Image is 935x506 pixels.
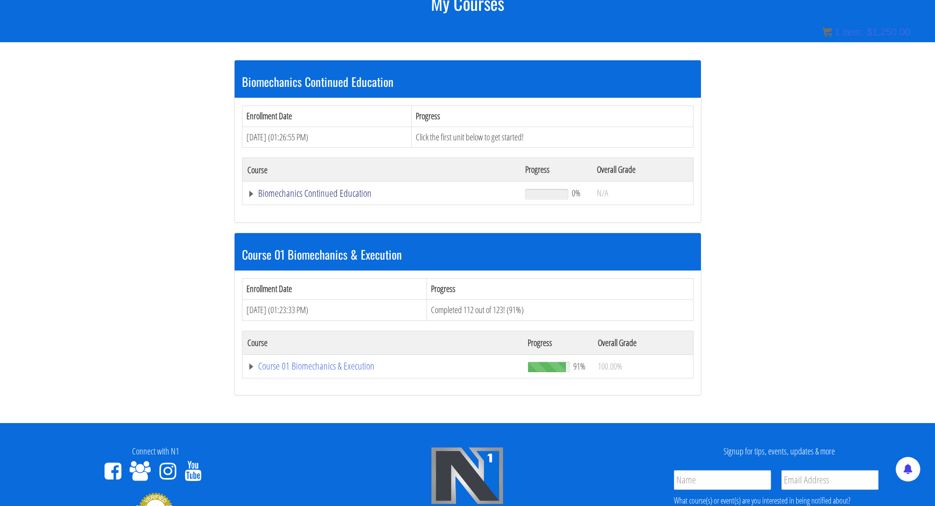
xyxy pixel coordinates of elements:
[593,354,693,378] td: 100.00%
[242,158,520,182] th: Course
[867,27,910,37] bdi: 1,250.00
[631,447,928,456] h4: Signup for tips, events, updates & more
[242,106,412,127] th: Enrollment Date
[592,182,693,205] td: N/A
[242,248,694,261] h3: Course 01 Biomechanics & Execution
[822,27,910,37] a: 1 item: $1,250.00
[242,331,523,354] th: Course
[822,27,832,37] img: icon11.png
[242,75,694,88] h3: Biomechanics Continued Education
[572,187,581,198] span: 0%
[242,279,427,300] th: Enrollment Date
[412,127,693,148] td: Click the first unit below to get started!
[593,331,693,354] th: Overall Grade
[412,106,693,127] th: Progress
[843,27,864,37] span: item:
[247,361,518,371] a: Course 01 Biomechanics & Execution
[592,158,693,182] th: Overall Grade
[427,299,693,320] td: Completed 112 out of 123! (91%)
[427,279,693,300] th: Progress
[867,27,872,37] span: $
[520,158,591,182] th: Progress
[523,331,593,354] th: Progress
[674,470,771,490] input: Name
[573,361,586,372] span: 91%
[242,299,427,320] td: [DATE] (01:23:33 PM)
[781,470,879,490] input: Email Address
[7,447,304,456] h4: Connect with N1
[834,27,840,37] span: 1
[247,188,516,198] a: Biomechanics Continued Education
[242,127,412,148] td: [DATE] (01:26:55 PM)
